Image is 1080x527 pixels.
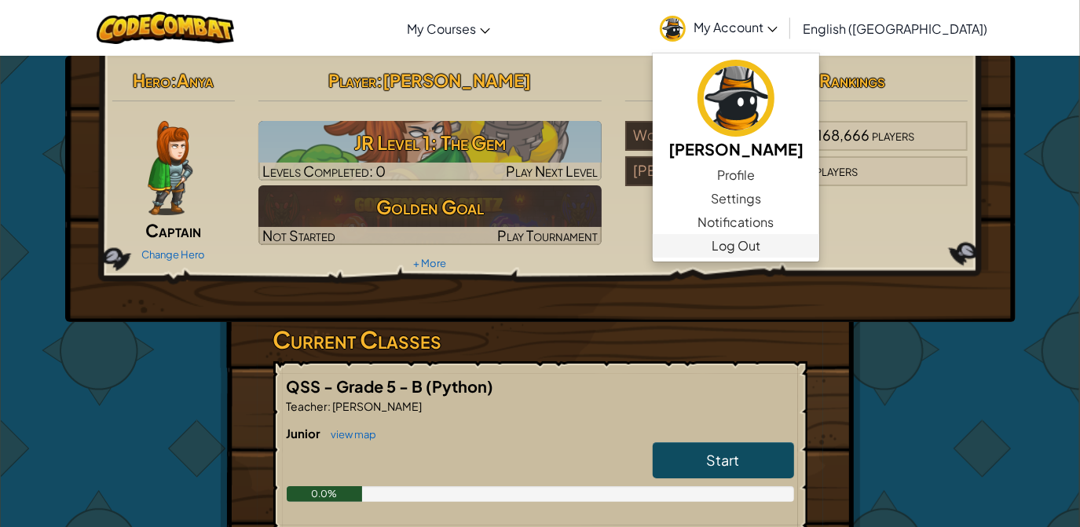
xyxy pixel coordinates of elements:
[413,257,446,269] a: + More
[652,3,785,53] a: My Account
[258,125,602,160] h3: JR Level 1: The Gem
[258,189,602,225] h3: Golden Goal
[328,399,331,413] span: :
[148,121,192,215] img: captain-pose.png
[698,213,774,232] span: Notifications
[407,20,476,37] span: My Courses
[399,7,498,49] a: My Courses
[653,210,819,234] a: Notifications
[170,69,177,91] span: :
[328,69,376,91] span: Player
[287,376,427,396] span: QSS - Grade 5 - B
[97,12,234,44] img: CodeCombat logo
[287,399,328,413] span: Teacher
[258,121,602,181] img: JR Level 1: The Gem
[376,69,383,91] span: :
[287,486,363,502] div: 0.0%
[427,376,494,396] span: (Python)
[653,163,819,187] a: Profile
[262,226,335,244] span: Not Started
[660,16,686,42] img: avatar
[324,428,377,441] a: view map
[697,60,774,137] img: avatar
[653,234,819,258] a: Log Out
[668,137,804,161] h5: [PERSON_NAME]
[872,126,914,144] span: players
[258,121,602,181] a: Play Next Level
[145,219,201,241] span: Captain
[383,69,531,91] span: [PERSON_NAME]
[625,156,796,186] div: [PERSON_NAME]
[815,161,858,179] span: players
[653,187,819,210] a: Settings
[803,20,987,37] span: English ([GEOGRAPHIC_DATA])
[506,162,598,180] span: Play Next Level
[133,69,170,91] span: Hero
[625,121,796,151] div: World
[804,126,869,144] span: 8,168,666
[262,162,386,180] span: Levels Completed: 0
[331,399,423,413] span: [PERSON_NAME]
[497,226,598,244] span: Play Tournament
[707,451,740,469] span: Start
[625,171,968,189] a: [PERSON_NAME]3players
[795,7,995,49] a: English ([GEOGRAPHIC_DATA])
[287,426,324,441] span: Junior
[625,136,968,154] a: World8,168,666players
[258,185,602,245] img: Golden Goal
[694,19,778,35] span: My Account
[708,69,886,91] span: AI League Team Rankings
[258,185,602,245] a: Golden GoalNot StartedPlay Tournament
[273,322,807,357] h3: Current Classes
[177,69,214,91] span: Anya
[653,57,819,163] a: [PERSON_NAME]
[141,248,205,261] a: Change Hero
